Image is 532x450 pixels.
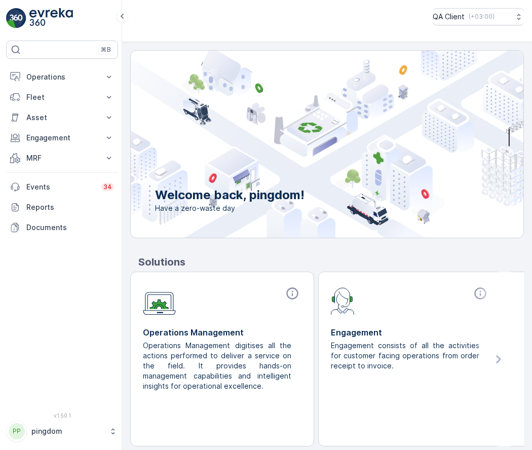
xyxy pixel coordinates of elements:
button: Fleet [6,87,118,107]
button: PPpingdom [6,421,118,442]
img: module-icon [331,286,355,315]
button: Asset [6,107,118,128]
div: PP [9,423,25,439]
button: Engagement [6,128,118,148]
p: Engagement [26,133,98,143]
p: Asset [26,113,98,123]
p: Operations Management [143,326,301,339]
img: logo_light-DOdMpM7g.png [29,8,73,28]
img: city illustration [85,51,523,238]
p: ( +03:00 ) [469,13,495,21]
p: QA Client [433,12,465,22]
p: Engagement consists of all the activities for customer facing operations from order receipt to in... [331,341,481,371]
p: Reports [26,202,114,212]
button: QA Client(+03:00) [433,8,524,25]
p: pingdom [31,426,104,436]
button: Operations [6,67,118,87]
img: module-icon [143,286,176,315]
p: Engagement [331,326,489,339]
span: Have a zero-waste day [155,203,305,213]
p: Operations Management digitises all the actions performed to deliver a service on the field. It p... [143,341,293,391]
img: logo [6,8,26,28]
a: Documents [6,217,118,238]
p: Events [26,182,95,192]
a: Reports [6,197,118,217]
p: Operations [26,72,98,82]
p: Documents [26,222,114,233]
button: MRF [6,148,118,168]
p: Solutions [138,254,524,270]
p: MRF [26,153,98,163]
p: Fleet [26,92,98,102]
p: 34 [103,183,112,191]
p: Welcome back, pingdom! [155,187,305,203]
p: ⌘B [101,46,111,54]
span: v 1.50.1 [6,413,118,419]
a: Events34 [6,177,118,197]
